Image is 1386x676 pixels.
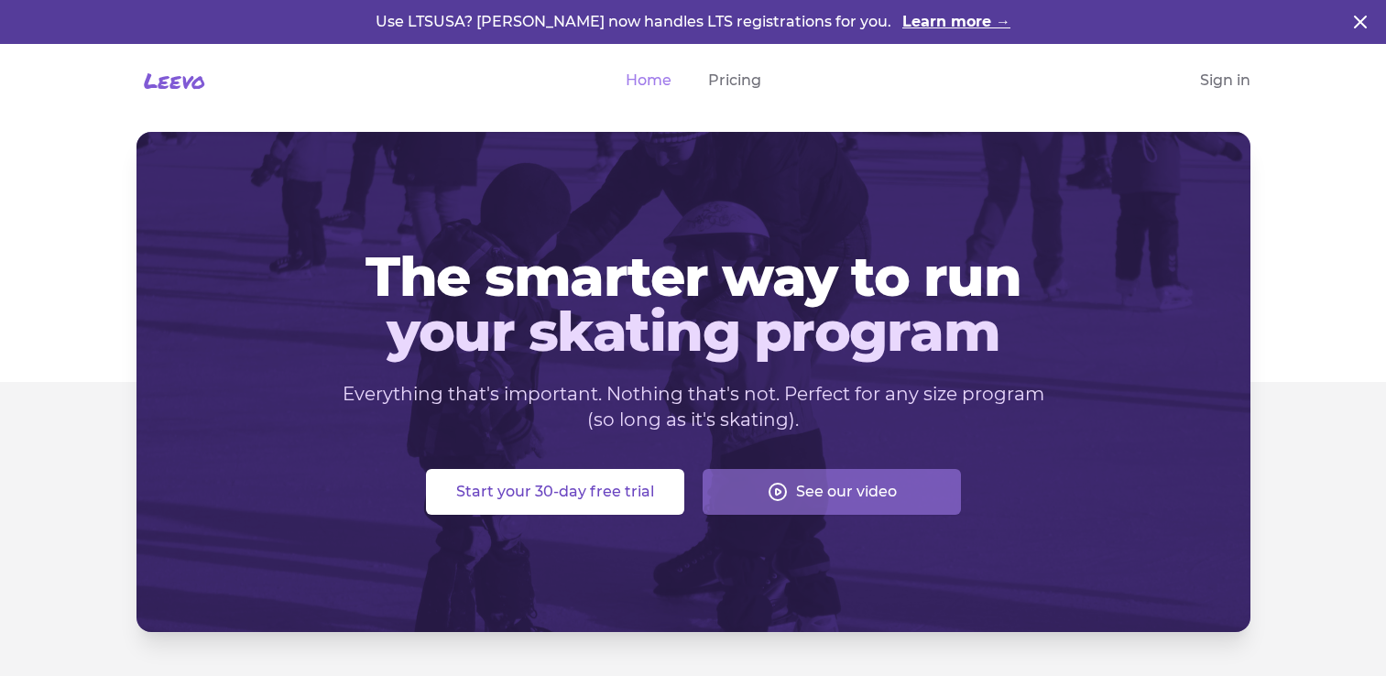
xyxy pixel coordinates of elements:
[703,469,961,515] button: See our video
[708,70,761,92] a: Pricing
[902,11,1010,33] a: Learn more
[136,66,205,95] a: Leevo
[1200,70,1250,92] a: Sign in
[426,469,684,515] button: Start your 30-day free trial
[796,481,897,503] span: See our video
[342,381,1045,432] p: Everything that's important. Nothing that's not. Perfect for any size program (so long as it's sk...
[166,249,1221,304] span: The smarter way to run
[376,13,895,30] span: Use LTSUSA? [PERSON_NAME] now handles LTS registrations for you.
[996,13,1010,30] span: →
[166,304,1221,359] span: your skating program
[626,70,671,92] a: Home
